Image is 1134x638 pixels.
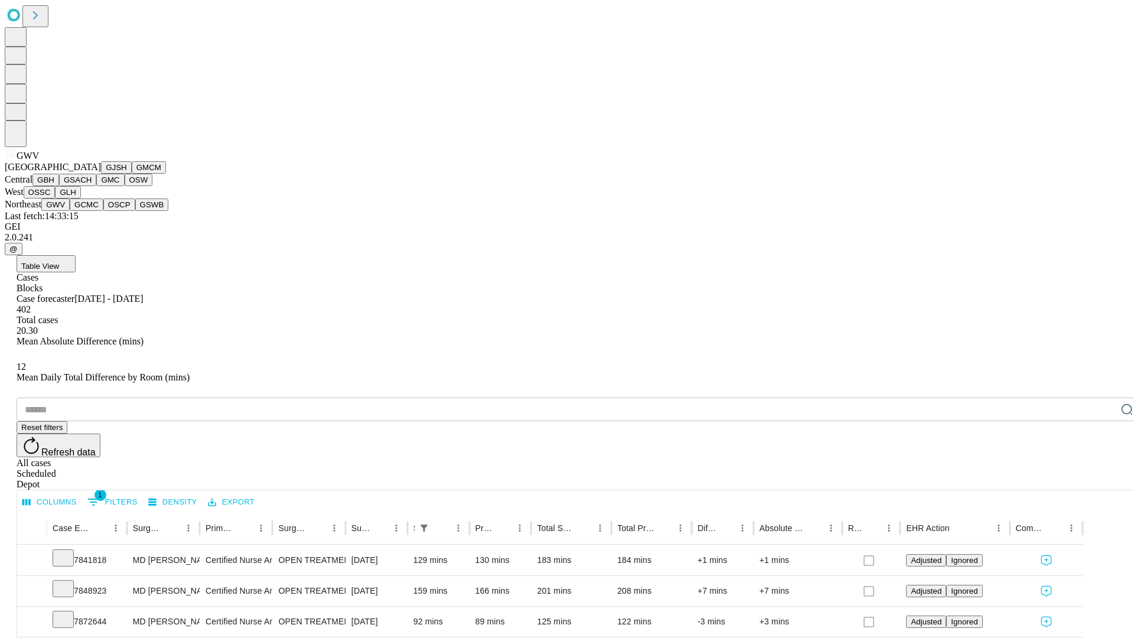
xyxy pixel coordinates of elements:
div: +1 mins [760,545,836,575]
div: -3 mins [698,607,748,637]
span: Reset filters [21,423,63,432]
button: Sort [951,520,967,536]
button: Sort [91,520,107,536]
div: Case Epic Id [53,523,90,533]
button: Ignored [946,554,982,567]
span: Mean Absolute Difference (mins) [17,336,144,346]
div: Certified Nurse Anesthetist [206,607,266,637]
button: Menu [881,520,897,536]
div: Certified Nurse Anesthetist [206,545,266,575]
div: OPEN TREATMENT TRIMALLEOLAR [MEDICAL_DATA] [278,576,339,606]
div: Surgeon Name [133,523,162,533]
button: GLH [55,186,80,198]
div: 208 mins [617,576,686,606]
button: Sort [864,520,881,536]
span: @ [9,245,18,253]
button: Menu [592,520,608,536]
button: OSW [125,174,153,186]
span: Adjusted [911,556,941,565]
div: 7872644 [53,607,121,637]
span: Ignored [951,587,977,595]
button: Menu [450,520,467,536]
div: Difference [698,523,716,533]
button: Expand [23,612,41,633]
span: Last fetch: 14:33:15 [5,211,79,221]
div: +7 mins [698,576,748,606]
button: Ignored [946,585,982,597]
div: +3 mins [760,607,836,637]
div: 184 mins [617,545,686,575]
div: Scheduled In Room Duration [413,523,415,533]
span: 12 [17,362,26,372]
div: OPEN TREATMENT BIMALLEOLAR [MEDICAL_DATA] [278,545,339,575]
div: GEI [5,222,1129,232]
div: EHR Action [906,523,949,533]
button: Select columns [19,493,80,512]
div: 125 mins [537,607,605,637]
div: Surgery Name [278,523,308,533]
div: Surgery Date [351,523,370,533]
button: Sort [806,520,823,536]
span: Ignored [951,556,977,565]
button: Export [205,493,258,512]
span: 1 [94,489,106,501]
span: Case forecaster [17,294,74,304]
div: Total Predicted Duration [617,523,654,533]
div: 2.0.241 [5,232,1129,243]
button: Menu [511,520,528,536]
button: Menu [1063,520,1080,536]
div: 89 mins [475,607,526,637]
span: [DATE] - [DATE] [74,294,143,304]
button: GMC [96,174,124,186]
div: [DATE] [351,576,402,606]
span: Adjusted [911,617,941,626]
div: 201 mins [537,576,605,606]
button: Density [145,493,200,512]
div: Primary Service [206,523,235,533]
div: [DATE] [351,607,402,637]
button: Sort [309,520,326,536]
button: GJSH [101,161,132,174]
div: 159 mins [413,576,464,606]
button: Menu [388,520,405,536]
div: MD [PERSON_NAME] [133,576,194,606]
span: Mean Daily Total Difference by Room (mins) [17,372,190,382]
button: Sort [1047,520,1063,536]
div: 129 mins [413,545,464,575]
div: Comments [1016,523,1045,533]
div: +7 mins [760,576,836,606]
div: Total Scheduled Duration [537,523,574,533]
div: 7848923 [53,576,121,606]
div: [DATE] [351,545,402,575]
span: Total cases [17,315,58,325]
button: Show filters [416,520,432,536]
button: Reset filters [17,421,67,434]
button: Expand [23,551,41,571]
button: GWV [41,198,70,211]
span: Table View [21,262,59,271]
button: Expand [23,581,41,602]
button: GSACH [59,174,96,186]
button: GCMC [70,198,103,211]
button: Sort [718,520,734,536]
span: 20.30 [17,325,38,336]
button: Sort [372,520,388,536]
div: Certified Nurse Anesthetist [206,576,266,606]
button: OSCP [103,198,135,211]
div: Predicted In Room Duration [475,523,494,533]
div: 1 active filter [416,520,432,536]
button: Menu [253,520,269,536]
div: 7841818 [53,545,121,575]
button: Menu [823,520,839,536]
button: Menu [326,520,343,536]
button: Adjusted [906,554,946,567]
button: Sort [434,520,450,536]
button: Menu [672,520,689,536]
button: Sort [495,520,511,536]
div: +1 mins [698,545,748,575]
button: Refresh data [17,434,100,457]
button: Sort [236,520,253,536]
button: OSSC [24,186,56,198]
div: 166 mins [475,576,526,606]
button: Table View [17,255,76,272]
